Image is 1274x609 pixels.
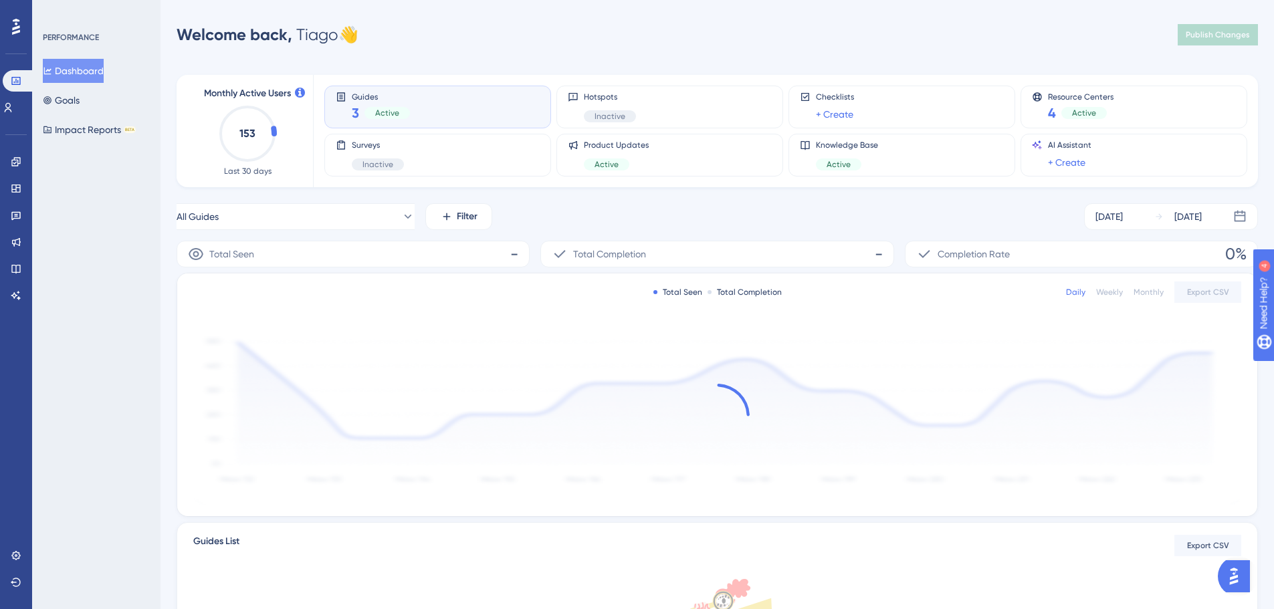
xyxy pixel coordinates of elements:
span: Surveys [352,140,404,150]
button: Export CSV [1174,535,1241,556]
span: Resource Centers [1048,92,1113,101]
span: Total Seen [209,246,254,262]
span: - [875,243,883,265]
a: + Create [816,106,853,122]
span: Active [595,159,619,170]
span: Filter [457,209,477,225]
div: [DATE] [1174,209,1202,225]
span: AI Assistant [1048,140,1091,150]
button: All Guides [177,203,415,230]
div: Weekly [1096,287,1123,297]
span: Export CSV [1187,287,1229,297]
span: Inactive [595,111,625,122]
span: Product Updates [584,140,649,150]
div: Total Seen [653,287,702,297]
span: Hotspots [584,92,636,102]
span: Publish Changes [1186,29,1250,40]
div: Total Completion [708,287,782,297]
span: Active [375,108,399,118]
span: Export CSV [1187,540,1229,551]
span: Active [1072,108,1096,118]
span: 4 [1048,104,1056,122]
span: Last 30 days [224,166,272,176]
text: 153 [239,127,255,140]
div: Tiago 👋 [177,24,358,45]
div: Monthly [1134,287,1164,297]
span: Monthly Active Users [204,86,291,102]
span: Guides [352,92,410,101]
span: Welcome back, [177,25,292,44]
span: Active [827,159,851,170]
span: All Guides [177,209,219,225]
button: Publish Changes [1178,24,1258,45]
span: Knowledge Base [816,140,878,150]
span: Inactive [362,159,393,170]
div: 4 [93,7,97,17]
iframe: UserGuiding AI Assistant Launcher [1218,556,1258,596]
span: Total Completion [573,246,646,262]
span: 0% [1225,243,1247,265]
span: - [510,243,518,265]
div: [DATE] [1095,209,1123,225]
div: Daily [1066,287,1085,297]
button: Dashboard [43,59,104,83]
span: Completion Rate [938,246,1010,262]
span: 3 [352,104,359,122]
a: + Create [1048,154,1085,170]
span: Checklists [816,92,854,102]
button: Goals [43,88,80,112]
button: Export CSV [1174,281,1241,303]
button: Filter [425,203,492,230]
span: Need Help? [31,3,84,19]
div: PERFORMANCE [43,32,99,43]
button: Impact ReportsBETA [43,118,136,142]
span: Guides List [193,533,239,558]
div: BETA [124,126,136,133]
